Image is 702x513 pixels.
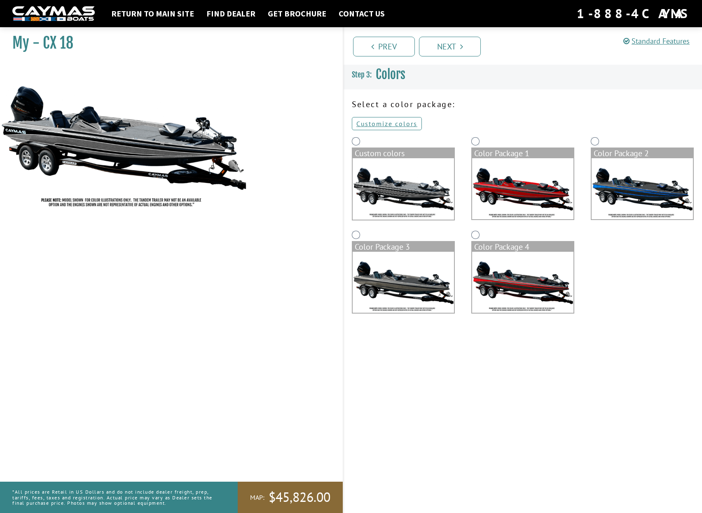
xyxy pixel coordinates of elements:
[353,252,454,313] img: color_package_274.png
[353,158,454,220] img: cx18-Base-Layer.png
[419,37,481,56] a: Next
[592,158,693,219] img: color_package_273.png
[472,158,573,219] img: color_package_272.png
[264,8,330,19] a: Get Brochure
[353,242,454,252] div: Color Package 3
[107,8,198,19] a: Return to main site
[353,37,415,56] a: Prev
[335,8,389,19] a: Contact Us
[352,98,694,110] p: Select a color package:
[351,35,702,56] ul: Pagination
[12,6,95,21] img: white-logo-c9c8dbefe5ff5ceceb0f0178aa75bf4bb51f6bca0971e226c86eb53dfe498488.png
[238,482,343,513] a: MAP:$45,826.00
[12,485,219,510] p: *All prices are Retail in US Dollars and do not include dealer freight, prep, tariffs, fees, taxe...
[352,117,422,130] a: Customize colors
[577,5,690,23] div: 1-888-4CAYMAS
[269,489,330,506] span: $45,826.00
[472,242,573,252] div: Color Package 4
[623,36,690,46] a: Standard Features
[472,252,573,313] img: color_package_275.png
[592,148,693,158] div: Color Package 2
[12,34,322,52] h1: My - CX 18
[344,59,702,90] h3: Colors
[353,148,454,158] div: Custom colors
[202,8,260,19] a: Find Dealer
[472,148,573,158] div: Color Package 1
[250,493,264,502] span: MAP:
